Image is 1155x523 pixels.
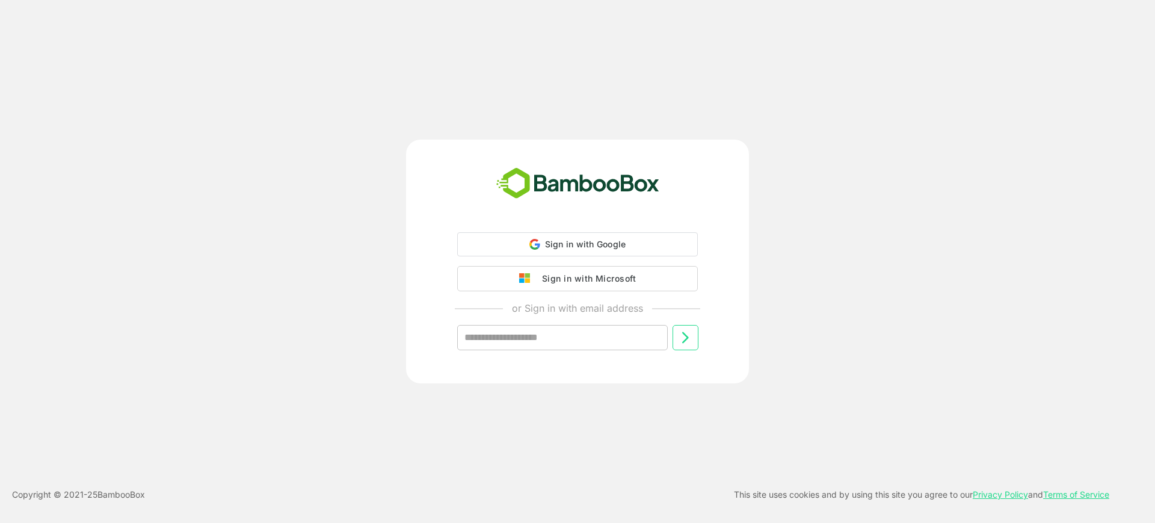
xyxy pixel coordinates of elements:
span: Sign in with Google [545,239,626,249]
div: Sign in with Microsoft [536,271,636,286]
p: Copyright © 2021- 25 BambooBox [12,487,145,502]
a: Terms of Service [1043,489,1109,500]
p: This site uses cookies and by using this site you agree to our and [734,487,1109,502]
button: Sign in with Microsoft [457,266,698,291]
p: or Sign in with email address [512,301,643,315]
img: bamboobox [490,164,666,203]
img: google [519,273,536,284]
div: Sign in with Google [457,232,698,256]
a: Privacy Policy [973,489,1028,500]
